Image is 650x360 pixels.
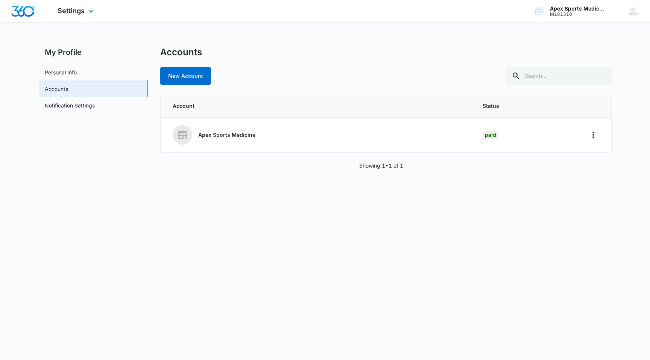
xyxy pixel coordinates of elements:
[45,85,68,93] a: Accounts
[198,131,255,139] p: Apex Sports Medicine
[39,47,148,58] h2: My Profile
[506,67,612,85] input: Search...
[45,101,95,109] a: Notification Settings
[160,47,202,58] h1: Accounts
[550,6,605,12] div: account name
[173,102,465,110] span: Account
[550,12,605,17] div: account id
[45,68,77,76] a: Personal Info
[58,7,85,15] span: Settings
[359,162,403,169] p: Showing 1-1 of 1
[483,102,569,110] span: Status
[483,130,498,139] div: Paid
[587,129,599,141] button: Home
[160,67,211,85] a: New Account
